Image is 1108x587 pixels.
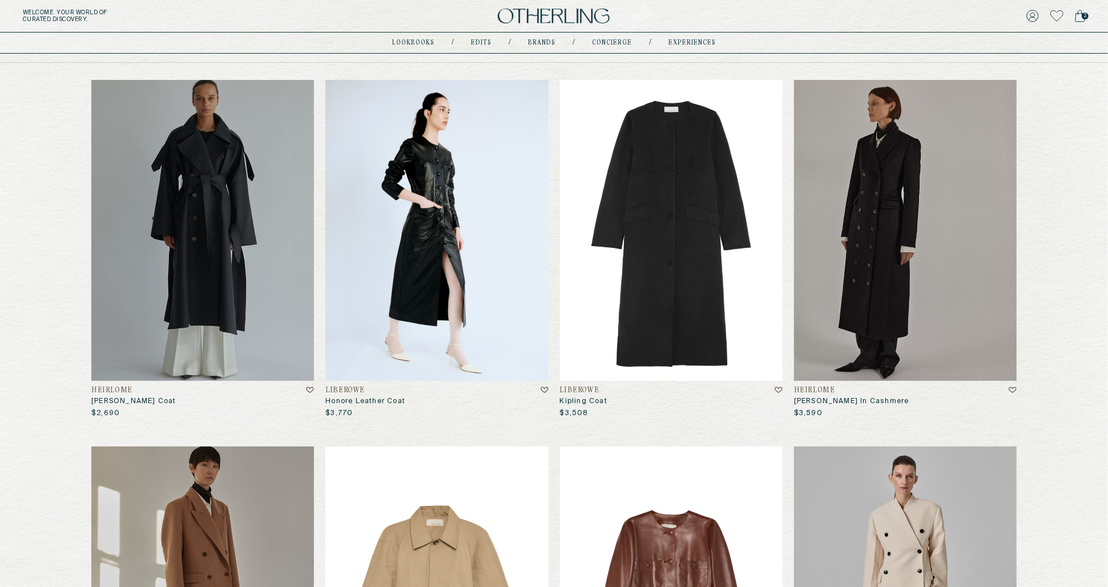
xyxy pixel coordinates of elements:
a: 2 [1075,8,1085,24]
span: 2 [1082,13,1089,19]
a: Kipling CoatLIBEROWEKipling Coat$3,508 [560,80,783,418]
img: Micaela Coat [91,80,314,381]
h4: Heirlome [91,387,132,395]
div: / [509,38,511,47]
h3: [PERSON_NAME] In Cashmere [794,397,1017,406]
div: / [452,38,454,47]
div: / [649,38,651,47]
div: / [573,38,575,47]
a: experiences [668,40,716,46]
p: $2,690 [91,409,120,418]
p: $3,770 [325,409,353,418]
a: lookbooks [392,40,434,46]
p: $3,508 [560,409,589,418]
a: Micaela CoatHeirlome[PERSON_NAME] Coat$2,690 [91,80,314,418]
a: concierge [592,40,632,46]
h4: Heirlome [794,387,835,395]
img: HONORE LEATHER COAT [325,80,548,381]
p: $3,590 [794,409,823,418]
a: Evelyn Coat in CashmereHeirlome[PERSON_NAME] In Cashmere$3,590 [794,80,1017,418]
h3: Kipling Coat [560,397,783,406]
h4: LIBEROWE [325,387,365,395]
img: Kipling Coat [560,80,783,381]
h3: Honore Leather Coat [325,397,548,406]
img: logo [498,9,610,24]
img: Evelyn Coat in Cashmere [794,80,1017,381]
a: Edits [471,40,491,46]
a: Brands [528,40,555,46]
h3: [PERSON_NAME] Coat [91,397,314,406]
h4: LIBEROWE [560,387,599,395]
h5: Welcome . Your world of curated discovery. [23,9,341,23]
a: HONORE LEATHER COATLIBEROWEHonore Leather Coat$3,770 [325,80,548,418]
